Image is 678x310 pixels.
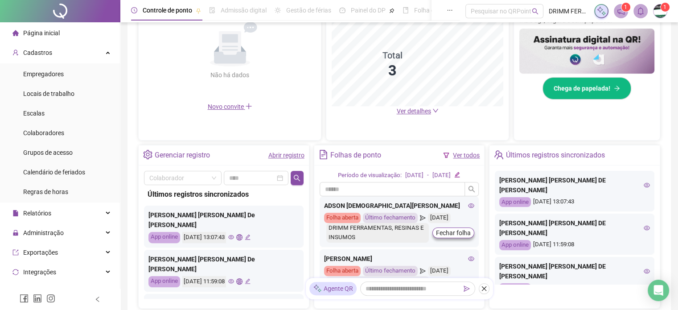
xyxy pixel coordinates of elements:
span: ellipsis [447,7,453,13]
span: eye [644,268,650,274]
span: edit [245,234,251,240]
span: file-done [209,7,215,13]
div: Open Intercom Messenger [648,280,669,301]
span: Integrações [23,269,56,276]
span: Ver detalhes [397,107,431,115]
div: [DATE] 11:59:08 [499,240,650,250]
span: send [464,285,470,292]
div: - [427,171,429,180]
div: Folha aberta [324,266,361,276]
span: Cadastros [23,49,52,56]
span: search [468,186,475,193]
span: plus [245,103,252,110]
div: App online [148,276,180,287]
sup: 1 [621,3,630,12]
span: bell [637,7,645,15]
span: send [420,266,426,276]
div: [DATE] 07:51:19 [499,283,650,293]
span: user-add [12,50,19,56]
div: Agente QR [309,282,357,295]
span: search [293,174,300,182]
span: global [236,278,242,284]
span: Folha de pagamento [414,7,471,14]
span: sync [12,269,19,275]
span: facebook [20,294,29,303]
div: Últimos registros sincronizados [506,148,605,163]
span: down [432,107,439,114]
div: [PERSON_NAME] [324,254,475,264]
span: Colaboradores [23,129,64,136]
div: Último fechamento [363,213,418,223]
div: Folhas de ponto [330,148,381,163]
div: [DATE] 13:07:43 [182,232,226,243]
div: [DATE] [432,171,451,180]
img: banner%2F02c71560-61a6-44d4-94b9-c8ab97240462.png [519,29,654,74]
span: lock [12,230,19,236]
span: Exportações [23,249,58,256]
span: edit [454,172,460,178]
span: notification [617,7,625,15]
span: Grupos de acesso [23,149,73,156]
span: file [12,210,19,216]
div: [DATE] 11:59:08 [182,276,226,287]
span: Locais de trabalho [23,90,74,97]
span: clock-circle [131,7,137,13]
span: eye [644,182,650,188]
div: [DATE] [405,171,423,180]
div: ADSON [DEMOGRAPHIC_DATA][PERSON_NAME] [324,201,475,211]
span: Agente de IA [23,288,58,295]
span: send [420,213,426,223]
div: DRIMM FERRAMENTAS, RESINAS E INSUMOS [326,276,429,296]
div: Não há dados [189,70,271,80]
span: close [481,285,487,292]
span: Regras de horas [23,188,68,195]
span: eye [228,234,234,240]
span: eye [228,278,234,284]
span: team [494,150,503,159]
span: pushpin [389,8,394,13]
img: 73 [653,4,667,18]
span: linkedin [33,294,42,303]
sup: Atualize o seu contato no menu Meus Dados [661,3,670,12]
button: Chega de papelada! [542,77,631,99]
span: Admissão digital [221,7,267,14]
span: Painel do DP [351,7,386,14]
div: [DATE] 13:07:43 [499,197,650,207]
div: [PERSON_NAME] [PERSON_NAME] De [PERSON_NAME] [148,210,299,230]
span: eye [468,203,474,209]
span: edit [245,278,251,284]
span: dashboard [339,7,345,13]
span: Administração [23,229,64,236]
div: Últimos registros sincronizados [148,189,300,200]
span: 1 [624,4,627,10]
span: file-text [319,150,328,159]
div: [PERSON_NAME] [PERSON_NAME] De [PERSON_NAME] [148,254,299,274]
span: Controle de ponto [143,7,192,14]
a: Ver detalhes down [397,107,439,115]
span: pushpin [196,8,201,13]
span: Fechar folha [436,228,471,238]
span: arrow-right [614,85,620,91]
span: eye [644,225,650,231]
div: [DATE] [428,213,451,223]
div: DRIMM FERRAMENTAS, RESINAS E INSUMOS [326,223,429,243]
div: Último fechamento [363,266,418,276]
span: Chega de papelada! [554,83,610,93]
span: DRIMM FERRAMENTAS [549,6,589,16]
span: 1 [663,4,666,10]
span: left [95,296,101,302]
a: Abrir registro [268,152,304,159]
div: Gerenciar registro [155,148,210,163]
div: [PERSON_NAME] [PERSON_NAME] DE [PERSON_NAME] [499,261,650,281]
span: export [12,249,19,256]
span: instagram [46,294,55,303]
span: Empregadores [23,70,64,78]
div: [DATE] [428,266,451,276]
span: search [532,8,538,15]
span: home [12,30,19,36]
span: Gestão de férias [286,7,331,14]
span: Calendário de feriados [23,169,85,176]
span: global [236,234,242,240]
img: sparkle-icon.fc2bf0ac1784a2077858766a79e2daf3.svg [313,284,322,293]
div: [PERSON_NAME] [PERSON_NAME] DE [PERSON_NAME] [499,175,650,195]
